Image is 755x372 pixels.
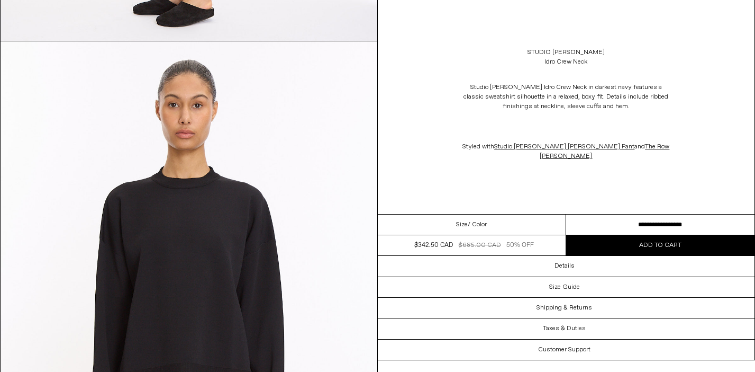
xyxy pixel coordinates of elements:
h3: Details [554,262,575,270]
span: Add to cart [639,241,681,250]
div: 50% OFF [506,241,534,250]
span: Size [456,220,468,229]
p: Studio [PERSON_NAME] Idro Crew Neck in darkest navy features a classic sweatshirt silhouette in a... [460,77,672,117]
div: $342.50 CAD [414,241,453,250]
h3: Customer Support [538,346,590,353]
div: Idro Crew Neck [544,57,587,67]
a: Studio [PERSON_NAME] [527,48,605,57]
h3: Shipping & Returns [536,304,592,312]
h3: Size Guide [549,284,580,291]
span: Styled with and [462,143,669,161]
button: Add to cart [566,235,754,255]
a: Studio [PERSON_NAME] [PERSON_NAME] Pant [494,143,634,151]
h3: Taxes & Duties [543,325,586,332]
span: / Color [468,220,487,229]
div: $685.00 CAD [459,241,501,250]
